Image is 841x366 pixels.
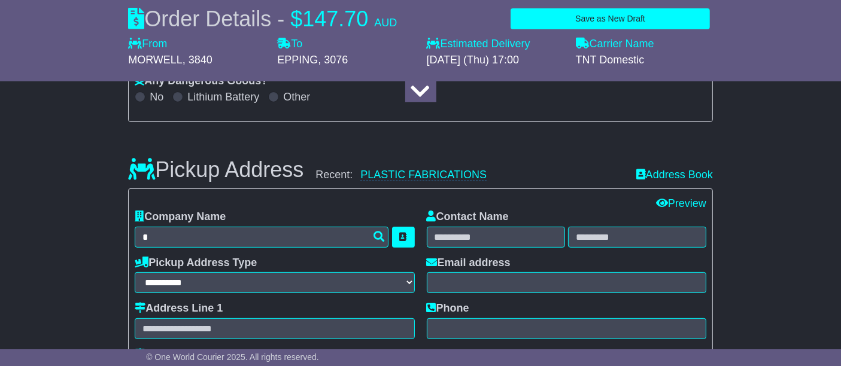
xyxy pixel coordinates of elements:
[576,38,654,51] label: Carrier Name
[302,7,368,31] span: 147.70
[426,54,563,67] div: [DATE] (Thu) 17:00
[146,352,319,362] span: © One World Courier 2025. All rights reserved.
[183,54,212,66] span: , 3840
[135,348,223,361] label: Address Line 2
[427,211,509,224] label: Contact Name
[576,54,713,67] div: TNT Domestic
[427,302,469,315] label: Phone
[318,54,348,66] span: , 3076
[427,257,511,270] label: Email address
[135,211,226,224] label: Company Name
[135,302,223,315] label: Address Line 1
[277,54,318,66] span: EPPING
[511,8,710,29] button: Save as New Draft
[128,54,183,66] span: MORWELL
[360,169,487,181] a: PLASTIC FABRICATIONS
[135,257,257,270] label: Pickup Address Type
[426,38,563,51] label: Estimated Delivery
[277,38,302,51] label: To
[128,38,167,51] label: From
[290,7,302,31] span: $
[656,197,706,209] a: Preview
[315,169,624,182] div: Recent:
[374,17,397,29] span: AUD
[636,169,713,182] a: Address Book
[128,6,397,32] div: Order Details -
[128,158,303,182] h3: Pickup Address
